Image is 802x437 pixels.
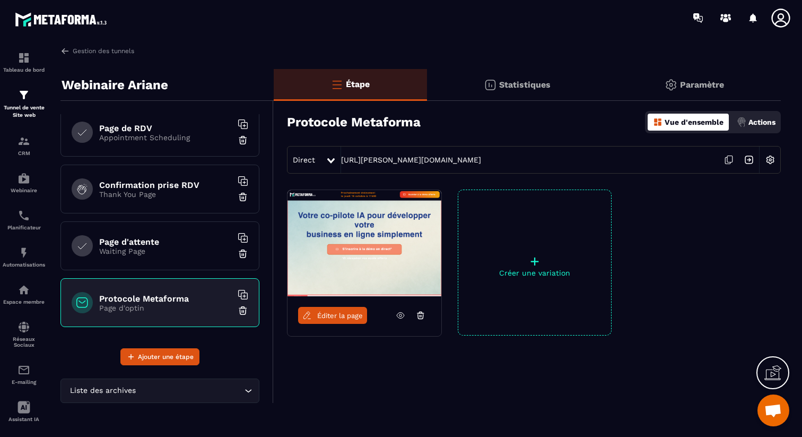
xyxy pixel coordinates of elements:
[238,192,248,202] img: trash
[3,150,45,156] p: CRM
[3,336,45,348] p: Réseaux Sociaux
[18,89,30,101] img: formation
[499,80,551,90] p: Statistiques
[99,304,232,312] p: Page d'optin
[18,246,30,259] img: automations
[484,79,496,91] img: stats.20deebd0.svg
[99,247,232,255] p: Waiting Page
[346,79,370,89] p: Étape
[18,364,30,376] img: email
[760,150,780,170] img: setting-w.858f3a88.svg
[238,305,248,316] img: trash
[99,133,232,142] p: Appointment Scheduling
[99,180,232,190] h6: Confirmation prise RDV
[653,117,662,127] img: dashboard-orange.40269519.svg
[99,123,232,133] h6: Page de RDV
[18,284,30,296] img: automations
[60,46,134,56] a: Gestion des tunnels
[18,172,30,185] img: automations
[99,294,232,304] h6: Protocole Metaforma
[3,44,45,81] a: formationformationTableau de bord
[3,225,45,230] p: Planificateur
[18,135,30,148] img: formation
[18,321,30,333] img: social-network
[680,80,724,90] p: Paramètre
[757,395,789,426] div: Ouvrir le chat
[3,299,45,305] p: Espace membre
[18,52,30,64] img: formation
[3,187,45,193] p: Webinaire
[330,78,343,91] img: bars-o.4a397970.svg
[737,117,746,127] img: actions.d6e523a2.png
[120,348,199,365] button: Ajouter une étape
[60,46,70,56] img: arrow
[60,379,259,403] div: Search for option
[238,249,248,259] img: trash
[293,156,315,164] span: Direct
[3,262,45,268] p: Automatisations
[287,115,421,130] h3: Protocole Metaforma
[3,276,45,313] a: automationsautomationsEspace membre
[18,209,30,222] img: scheduler
[3,164,45,201] a: automationsautomationsWebinaire
[341,156,481,164] a: [URL][PERSON_NAME][DOMAIN_NAME]
[99,237,232,247] h6: Page d'attente
[3,356,45,393] a: emailemailE-mailing
[3,313,45,356] a: social-networksocial-networkRéseaux Sociaux
[458,269,611,277] p: Créer une variation
[3,379,45,385] p: E-mailing
[67,385,138,397] span: Liste des archives
[138,352,194,362] span: Ajouter une étape
[3,104,45,119] p: Tunnel de vente Site web
[458,254,611,269] p: +
[665,79,677,91] img: setting-gr.5f69749f.svg
[298,307,367,324] a: Éditer la page
[3,67,45,73] p: Tableau de bord
[665,118,723,126] p: Vue d'ensemble
[62,74,168,96] p: Webinaire Ariane
[15,10,110,29] img: logo
[287,190,441,296] img: image
[748,118,775,126] p: Actions
[238,135,248,145] img: trash
[739,150,759,170] img: arrow-next.bcc2205e.svg
[3,416,45,422] p: Assistant IA
[138,385,242,397] input: Search for option
[3,127,45,164] a: formationformationCRM
[3,201,45,238] a: schedulerschedulerPlanificateur
[99,190,232,199] p: Thank You Page
[3,81,45,127] a: formationformationTunnel de vente Site web
[3,238,45,276] a: automationsautomationsAutomatisations
[3,393,45,430] a: Assistant IA
[317,312,363,320] span: Éditer la page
